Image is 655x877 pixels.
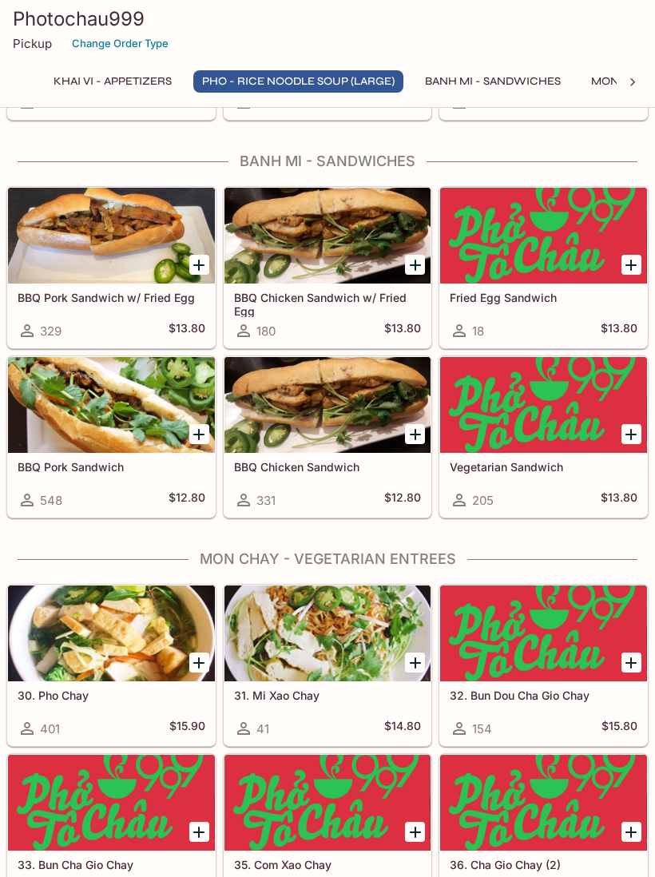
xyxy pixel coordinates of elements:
[472,721,492,736] span: 154
[224,188,431,284] div: BBQ Chicken Sandwich w/ Fried Egg
[440,188,647,284] div: Fried Egg Sandwich
[6,550,649,568] h4: Mon Chay - Vegetarian Entrees
[189,653,209,673] button: Add 30. Pho Chay
[405,822,425,842] button: Add 35. Com Xao Chay
[18,291,205,304] h5: BBQ Pork Sandwich w/ Fried Egg
[384,321,421,340] h5: $13.80
[224,357,431,453] div: BBQ Chicken Sandwich
[8,755,215,851] div: 33. Bun Cha Gio Chay
[416,70,570,93] button: Banh Mi - Sandwiches
[224,755,431,851] div: 35. Com Xao Chay
[384,719,421,738] h5: $14.80
[440,755,647,851] div: 36. Cha Gio Chay (2)
[234,291,422,317] h5: BBQ Chicken Sandwich w/ Fried Egg
[18,460,205,474] h5: BBQ Pork Sandwich
[440,585,647,681] div: 32. Bun Dou Cha Gio Chay
[13,36,52,51] p: Pickup
[13,6,642,31] h3: Photochau999
[7,585,216,746] a: 30. Pho Chay401$15.90
[405,255,425,275] button: Add BBQ Chicken Sandwich w/ Fried Egg
[601,490,637,510] h5: $13.80
[18,689,205,702] h5: 30. Pho Chay
[7,356,216,518] a: BBQ Pork Sandwich548$12.80
[189,255,209,275] button: Add BBQ Pork Sandwich w/ Fried Egg
[234,689,422,702] h5: 31. Mi Xao Chay
[472,323,484,339] span: 18
[439,356,648,518] a: Vegetarian Sandwich205$13.80
[256,721,269,736] span: 41
[621,653,641,673] button: Add 32. Bun Dou Cha Gio Chay
[405,424,425,444] button: Add BBQ Chicken Sandwich
[450,291,637,304] h5: Fried Egg Sandwich
[193,70,403,93] button: Pho - Rice Noodle Soup (Large)
[256,493,276,508] span: 331
[450,689,637,702] h5: 32. Bun Dou Cha Gio Chay
[234,858,422,871] h5: 35. Com Xao Chay
[189,424,209,444] button: Add BBQ Pork Sandwich
[234,460,422,474] h5: BBQ Chicken Sandwich
[45,70,181,93] button: Khai Vi - Appetizers
[169,321,205,340] h5: $13.80
[405,653,425,673] button: Add 31. Mi Xao Chay
[256,323,276,339] span: 180
[601,321,637,340] h5: $13.80
[601,719,637,738] h5: $15.80
[7,187,216,348] a: BBQ Pork Sandwich w/ Fried Egg329$13.80
[169,719,205,738] h5: $15.90
[40,721,60,736] span: 401
[40,323,62,339] span: 329
[8,585,215,681] div: 30. Pho Chay
[224,585,432,746] a: 31. Mi Xao Chay41$14.80
[8,357,215,453] div: BBQ Pork Sandwich
[169,490,205,510] h5: $12.80
[224,187,432,348] a: BBQ Chicken Sandwich w/ Fried Egg180$13.80
[621,255,641,275] button: Add Fried Egg Sandwich
[450,858,637,871] h5: 36. Cha Gio Chay (2)
[384,490,421,510] h5: $12.80
[621,424,641,444] button: Add Vegetarian Sandwich
[224,356,432,518] a: BBQ Chicken Sandwich331$12.80
[8,188,215,284] div: BBQ Pork Sandwich w/ Fried Egg
[18,858,205,871] h5: 33. Bun Cha Gio Chay
[224,585,431,681] div: 31. Mi Xao Chay
[621,822,641,842] button: Add 36. Cha Gio Chay (2)
[440,357,647,453] div: Vegetarian Sandwich
[6,153,649,170] h4: Banh Mi - Sandwiches
[450,460,637,474] h5: Vegetarian Sandwich
[439,585,648,746] a: 32. Bun Dou Cha Gio Chay154$15.80
[439,187,648,348] a: Fried Egg Sandwich18$13.80
[40,493,62,508] span: 548
[189,822,209,842] button: Add 33. Bun Cha Gio Chay
[65,31,176,56] button: Change Order Type
[472,493,494,508] span: 205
